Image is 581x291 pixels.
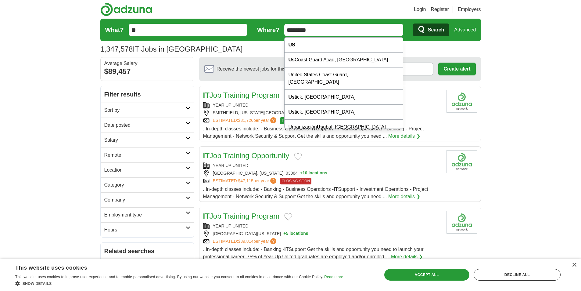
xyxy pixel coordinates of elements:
a: Salary [101,133,194,147]
a: ESTIMATED:$47,115per year? [213,178,278,184]
h2: Employment type [104,211,186,219]
a: ITJob Training Program [203,212,280,220]
div: [GEOGRAPHIC_DATA], [US_STATE], 03064 [203,170,442,176]
span: . In-depth classes include: - Banking - Business Operations - Support - Investment Operations - P... [203,187,428,199]
strong: Us [288,94,294,100]
span: This website uses cookies to improve user experience and to enable personalised advertising. By u... [15,275,323,279]
a: Employers [458,6,481,13]
h2: Salary [104,136,186,144]
img: Company logo [447,150,477,173]
strong: IT [203,212,210,220]
a: Read more, opens a new window [324,275,343,279]
span: + [300,170,303,176]
div: SMITHFIELD, [US_STATE][GEOGRAPHIC_DATA] [203,110,442,116]
a: Remote [101,147,194,162]
a: Company [101,192,194,207]
div: United States Coast Guard, [GEOGRAPHIC_DATA] [285,67,403,90]
a: More details ❯ [391,253,423,260]
span: ? [270,117,276,123]
strong: Us [288,109,294,115]
a: ESTIMATED:$31,726per year? [213,117,278,124]
div: $89,457 [104,66,190,77]
strong: Us [317,124,323,129]
h2: Remote [104,151,186,159]
button: Add to favorite jobs [294,153,302,160]
a: Date posted [101,118,194,133]
div: YEAR UP UNITED [203,162,442,169]
button: Add to favorite jobs [284,213,292,220]
div: tick, [GEOGRAPHIC_DATA] [285,105,403,120]
span: ? [270,178,276,184]
span: Search [428,24,444,36]
button: Create alert [438,63,475,75]
h2: Sort by [104,107,186,114]
a: ITJob Training Program [203,91,280,99]
span: . In-depth classes include: - Business Operations - Support - Financial Operations - Banking - Pr... [203,126,424,139]
div: YEAR UP UNITED [203,223,442,229]
strong: IT [203,91,210,99]
a: Register [431,6,449,13]
label: Where? [257,25,279,35]
h2: Category [104,181,186,189]
span: $31,726 [238,118,253,123]
div: YEAR UP UNITED [203,102,442,108]
strong: Us [288,57,294,62]
a: Category [101,177,194,192]
span: + [283,231,286,237]
button: Search [413,24,449,36]
span: 1,347,578 [100,44,133,55]
button: +10 locations [300,170,327,176]
div: [GEOGRAPHIC_DATA][US_STATE] [203,231,442,237]
img: Company logo [447,211,477,234]
a: ITJob Training Opportunity [203,151,289,160]
a: ESTIMATED:$39,814per year? [213,238,278,245]
div: Urbanización ubal, [GEOGRAPHIC_DATA] [285,120,403,135]
img: Company logo [447,90,477,113]
strong: IT [203,151,210,160]
h1: IT Jobs in [GEOGRAPHIC_DATA] [100,45,243,53]
span: ? [270,238,276,244]
span: Show details [23,282,52,286]
h2: Hours [104,226,186,234]
h2: Date posted [104,122,186,129]
button: +5 locations [283,231,308,237]
a: Advanced [454,24,476,36]
span: TOP MATCH [280,117,304,124]
span: CLOSING SOON [280,178,311,184]
a: Employment type [101,207,194,222]
div: Coast Guard Acad, [GEOGRAPHIC_DATA] [285,53,403,67]
div: tick, [GEOGRAPHIC_DATA] [285,90,403,105]
img: Adzuna logo [100,2,152,16]
h2: Location [104,166,186,174]
strong: IT [334,187,338,192]
a: More details ❯ [388,193,420,200]
div: Accept all [384,269,469,281]
strong: US [288,42,295,47]
a: Sort by [101,103,194,118]
span: $39,814 [238,239,253,244]
a: Login [414,6,426,13]
div: This website uses cookies [15,262,328,271]
a: More details ❯ [388,133,420,140]
span: . In-depth classes include: - Banking - Support Get the skills and opportunity you need to launch... [203,247,424,259]
h2: Filter results [101,86,194,103]
strong: IT [284,247,289,252]
span: $47,115 [238,178,253,183]
div: Close [572,263,576,267]
div: Decline all [474,269,561,281]
span: Receive the newest jobs for this search : [217,65,321,73]
div: Show details [15,280,343,286]
h2: Company [104,196,186,204]
div: Average Salary [104,61,190,66]
label: What? [105,25,124,35]
a: Location [101,162,194,177]
h2: Related searches [104,246,190,256]
a: Hours [101,222,194,237]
